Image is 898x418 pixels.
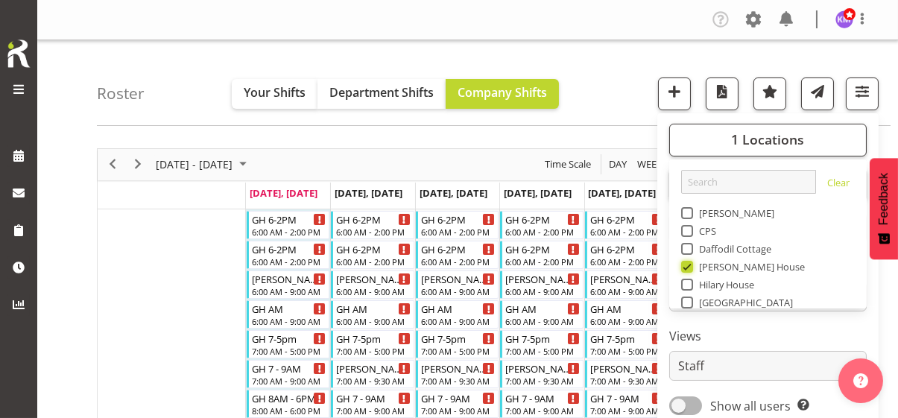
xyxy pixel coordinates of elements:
a: Clear [827,176,850,194]
div: GH 6-2PM [336,241,411,256]
button: Time Scale [543,155,594,174]
div: 7:00 AM - 9:30 AM [336,375,411,387]
div: previous period [100,149,125,180]
div: 6:00 AM - 9:00 AM [421,285,496,297]
button: August 2025 [154,155,253,174]
div: GH 7-5pm [590,331,665,346]
span: Time Scale [543,155,592,174]
div: GH 7 - 9AM [336,390,411,405]
div: [PERSON_NAME] 6-9 [336,271,411,286]
div: 6:00 AM - 2:00 PM [252,256,326,267]
button: Next [128,155,148,174]
div: No Staff Member"s event - GH 6-2PM Begin From Friday, August 15, 2025 at 6:00:00 AM GMT+12:00 End... [585,241,668,269]
span: CPS [693,225,717,237]
div: 7:00 AM - 9:30 AM [590,375,665,387]
span: [DATE], [DATE] [589,186,657,200]
button: Company Shifts [446,79,559,109]
div: GH 7-5pm [421,331,496,346]
div: GH 6-2PM [252,241,326,256]
div: 6:00 AM - 9:00 AM [421,315,496,327]
div: [PERSON_NAME] 7-9.30am [336,361,411,376]
span: Show all users [710,398,791,414]
button: Previous [103,155,123,174]
div: 6:00 AM - 9:00 AM [505,315,580,327]
div: GH 7-5pm [336,331,411,346]
div: GH 7 - 9AM [505,390,580,405]
div: 6:00 AM - 2:00 PM [505,226,580,238]
div: [PERSON_NAME] 7-9.30am [421,361,496,376]
img: Rosterit icon logo [4,37,34,70]
div: [PERSON_NAME] 7-9.30am [590,361,665,376]
div: No Staff Member"s event - Gabriel 6-9 Begin From Friday, August 15, 2025 at 6:00:00 AM GMT+12:00 ... [585,270,668,299]
div: No Staff Member"s event - GH 6-2PM Begin From Monday, August 11, 2025 at 6:00:00 AM GMT+12:00 End... [247,241,330,269]
button: Timeline Week [635,155,665,174]
button: Department Shifts [317,79,446,109]
div: GH 7 - 9AM [590,390,665,405]
div: GH AM [252,301,326,316]
span: [DATE] - [DATE] [154,155,234,174]
span: Feedback [877,173,891,225]
div: 6:00 AM - 9:00 AM [590,315,665,327]
div: No Staff Member"s event - Gabriel 7-9.30am Begin From Tuesday, August 12, 2025 at 7:00:00 AM GMT+... [331,360,414,388]
div: No Staff Member"s event - Gabriel 6-9 Begin From Wednesday, August 13, 2025 at 6:00:00 AM GMT+12:... [416,270,499,299]
div: 6:00 AM - 2:00 PM [336,226,411,238]
div: No Staff Member"s event - GH 6-2PM Begin From Tuesday, August 12, 2025 at 6:00:00 AM GMT+12:00 En... [331,211,414,239]
div: 6:00 AM - 2:00 PM [421,226,496,238]
div: No Staff Member"s event - GH 7 - 9AM Begin From Tuesday, August 12, 2025 at 7:00:00 AM GMT+12:00 ... [331,390,414,418]
h4: Roster [97,85,145,102]
div: 6:00 AM - 9:00 AM [252,315,326,327]
div: No Staff Member"s event - GH 6-2PM Begin From Wednesday, August 13, 2025 at 6:00:00 AM GMT+12:00 ... [416,211,499,239]
div: GH 6-2PM [252,212,326,227]
div: 7:00 AM - 9:00 AM [590,405,665,417]
div: 6:00 AM - 9:00 AM [252,285,326,297]
div: 6:00 AM - 9:00 AM [336,315,411,327]
div: GH AM [505,301,580,316]
div: No Staff Member"s event - GH 7 - 9AM Begin From Monday, August 11, 2025 at 7:00:00 AM GMT+12:00 E... [247,360,330,388]
div: 7:00 AM - 5:00 PM [336,345,411,357]
div: No Staff Member"s event - GH 7-5pm Begin From Tuesday, August 12, 2025 at 7:00:00 AM GMT+12:00 En... [331,330,414,358]
div: No Staff Member"s event - GH 8AM - 6PM Begin From Monday, August 11, 2025 at 8:00:00 AM GMT+12:00... [247,390,330,418]
button: Feedback - Show survey [870,158,898,259]
div: No Staff Member"s event - GH 7 - 9AM Begin From Wednesday, August 13, 2025 at 7:00:00 AM GMT+12:0... [416,390,499,418]
div: No Staff Member"s event - GH AM Begin From Thursday, August 14, 2025 at 6:00:00 AM GMT+12:00 Ends... [500,300,584,329]
label: Views [669,327,867,345]
div: No Staff Member"s event - Gabriel 7-9.30am Begin From Friday, August 15, 2025 at 7:00:00 AM GMT+1... [585,360,668,388]
div: No Staff Member"s event - GH 6-2PM Begin From Friday, August 15, 2025 at 6:00:00 AM GMT+12:00 End... [585,211,668,239]
span: [GEOGRAPHIC_DATA] [693,297,794,308]
div: No Staff Member"s event - GH 6-2PM Begin From Thursday, August 14, 2025 at 6:00:00 AM GMT+12:00 E... [500,211,584,239]
span: Daffodil Cottage [693,243,772,255]
span: Department Shifts [329,84,434,101]
div: 6:00 AM - 2:00 PM [590,256,665,267]
div: next period [125,149,151,180]
div: 6:00 AM - 9:00 AM [505,285,580,297]
div: August 11 - 17, 2025 [151,149,256,180]
div: GH 6-2PM [590,241,665,256]
div: 7:00 AM - 5:00 PM [421,345,496,357]
img: help-xxl-2.png [853,373,868,388]
div: 7:00 AM - 9:00 AM [505,405,580,417]
div: 6:00 AM - 2:00 PM [336,256,411,267]
div: 6:00 AM - 2:00 PM [252,226,326,238]
div: No Staff Member"s event - Gabriel 6-9 Begin From Thursday, August 14, 2025 at 6:00:00 AM GMT+12:0... [500,270,584,299]
div: GH AM [590,301,665,316]
div: No Staff Member"s event - GH 6-2PM Begin From Monday, August 11, 2025 at 6:00:00 AM GMT+12:00 End... [247,211,330,239]
div: No Staff Member"s event - GH 6-2PM Begin From Wednesday, August 13, 2025 at 6:00:00 AM GMT+12:00 ... [416,241,499,269]
div: GH AM [336,301,411,316]
div: 6:00 AM - 2:00 PM [590,226,665,238]
div: 7:00 AM - 5:00 PM [590,345,665,357]
div: 7:00 AM - 5:00 PM [505,345,580,357]
span: Company Shifts [458,84,547,101]
div: GH 6-2PM [590,212,665,227]
div: 7:00 AM - 9:30 AM [505,375,580,387]
div: No Staff Member"s event - GH 7 - 9AM Begin From Thursday, August 14, 2025 at 7:00:00 AM GMT+12:00... [500,390,584,418]
span: Hilary House [693,279,755,291]
div: GH 6-2PM [421,241,496,256]
div: No Staff Member"s event - GH 7 - 9AM Begin From Friday, August 15, 2025 at 7:00:00 AM GMT+12:00 E... [585,390,668,418]
div: No Staff Member"s event - GH 6-2PM Begin From Tuesday, August 12, 2025 at 6:00:00 AM GMT+12:00 En... [331,241,414,269]
div: GH 6-2PM [336,212,411,227]
div: [PERSON_NAME] 6-9 [590,271,665,286]
div: GH AM [421,301,496,316]
div: GH 7-5pm [252,331,326,346]
button: Add a new shift [658,77,691,110]
div: GH 6-2PM [505,241,580,256]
